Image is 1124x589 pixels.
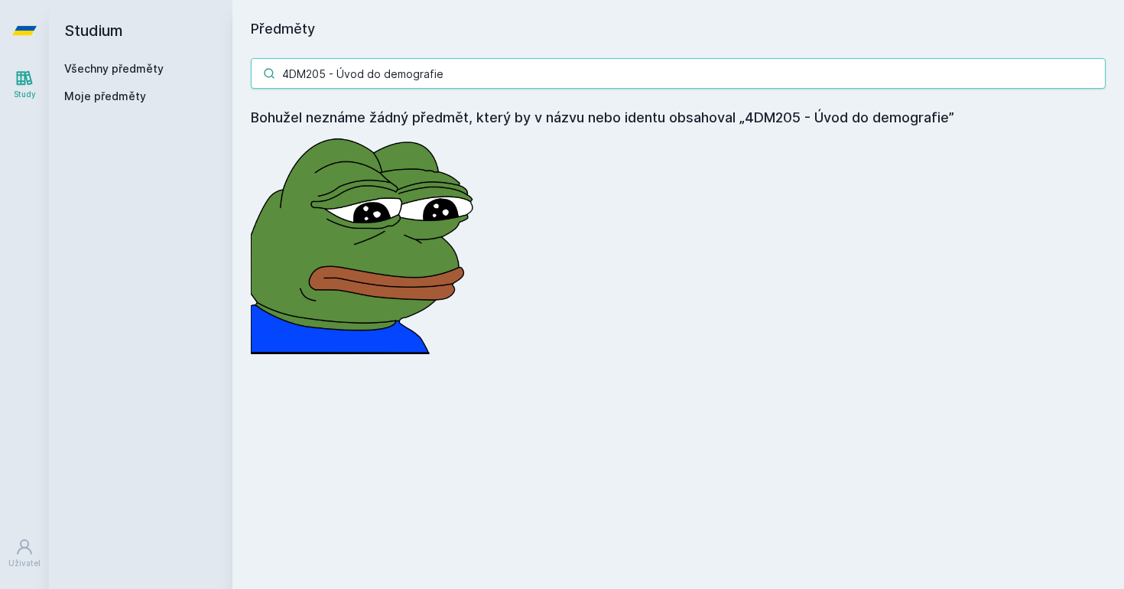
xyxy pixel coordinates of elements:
[8,558,41,569] div: Uživatel
[3,530,46,577] a: Uživatel
[64,89,146,104] span: Moje předměty
[3,61,46,108] a: Study
[14,89,36,100] div: Study
[251,18,1106,40] h1: Předměty
[64,62,164,75] a: Všechny předměty
[251,129,480,354] img: error_picture.png
[251,107,1106,129] h4: Bohužel neznáme žádný předmět, který by v názvu nebo identu obsahoval „4DM205 - Úvod do demografie”
[251,58,1106,89] input: Název nebo ident předmětu…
